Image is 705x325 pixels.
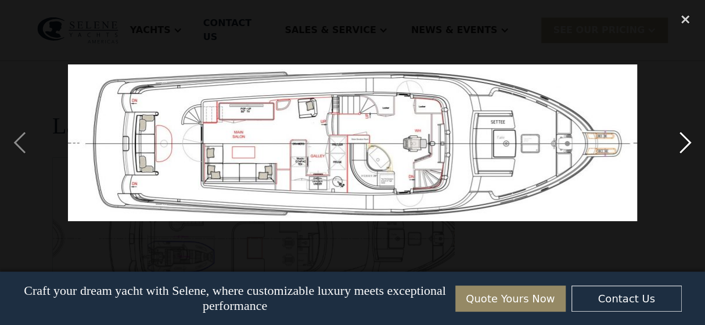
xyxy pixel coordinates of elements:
[666,6,705,279] div: next image
[68,64,637,221] img: 6717e51a568b34f160a4eb5d_draw2-2-980x270.jpg
[571,286,682,312] a: Contact Us
[455,286,566,312] a: Quote Yours Now
[23,283,446,313] p: Craft your dream yacht with Selene, where customizable luxury meets exceptional performance
[666,6,705,32] div: close lightbox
